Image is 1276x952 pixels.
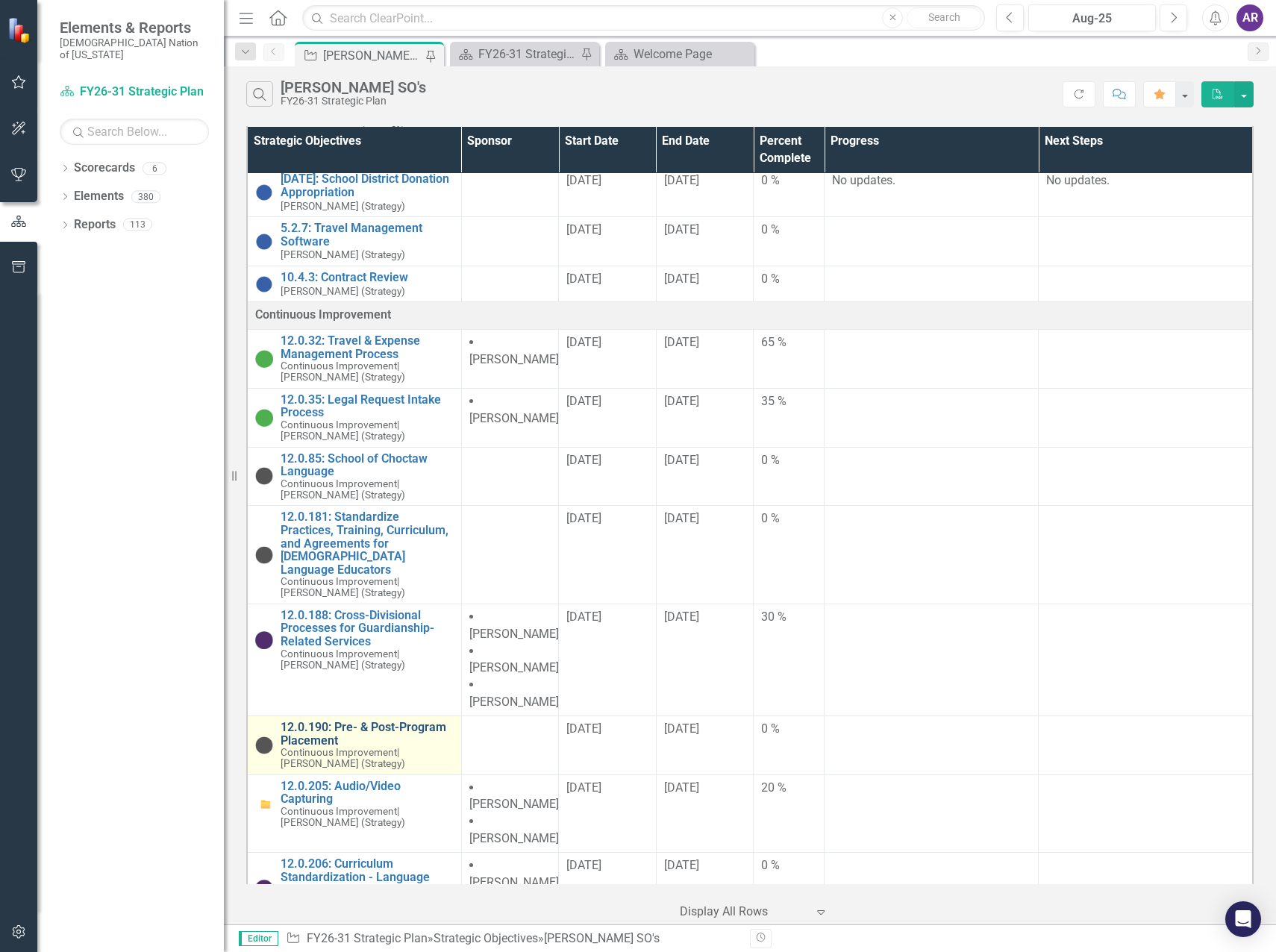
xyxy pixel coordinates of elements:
td: Double-Click to Edit Right Click for Context Menu [247,604,461,715]
button: AR [1236,4,1263,31]
span: Editor [239,931,278,946]
a: 12.0.188: Cross-Divisional Processes for Guardianship-Related Services [281,609,454,648]
a: FY26-31 Strategic Plan [454,45,577,63]
span: [DATE] [664,173,699,187]
a: 12.0.206: Curriculum Standardization - Language Apprenticeship [281,857,454,897]
div: 35 % [761,393,816,410]
a: FY26-31 Strategic Plan [60,84,209,101]
input: Search Below... [60,119,209,145]
td: Double-Click to Edit [754,853,825,931]
td: Double-Click to Edit [559,774,657,852]
span: [DATE] [566,453,601,467]
span: | [397,575,399,587]
span: [DATE] [664,610,699,624]
td: Double-Click to Edit [1039,604,1253,715]
div: 0 % [761,222,816,239]
td: Double-Click to Edit [559,853,657,931]
td: Double-Click to Edit [461,853,559,931]
small: [PERSON_NAME] (Strategy) [281,201,405,212]
td: Double-Click to Edit [1039,506,1253,604]
td: Double-Click to Edit [559,506,657,604]
a: Scorecards [74,160,135,177]
span: [DATE] [664,453,699,467]
p: No updates. [832,172,1031,190]
td: Double-Click to Edit [825,168,1039,217]
td: Double-Click to Edit [656,217,754,266]
td: Double-Click to Edit [656,506,754,604]
small: [PERSON_NAME] (Strategy) [281,747,454,769]
div: 0 % [761,510,816,527]
div: 380 [131,190,160,203]
span: [DATE] [664,858,699,872]
td: Double-Click to Edit [656,604,754,715]
div: 113 [123,219,152,231]
span: [PERSON_NAME] [469,411,559,425]
td: Double-Click to Edit [559,168,657,217]
a: Strategic Objectives [434,931,538,945]
td: Double-Click to Edit [754,604,825,715]
td: Double-Click to Edit Right Click for Context Menu [247,715,461,774]
a: FY26-31 Strategic Plan [307,931,428,945]
p: No updates. [1046,172,1245,190]
td: Double-Click to Edit [1039,388,1253,447]
span: | [397,805,399,817]
small: [PERSON_NAME] (Strategy) [281,576,454,598]
div: 20 % [761,780,816,797]
td: Double-Click to Edit [825,447,1039,506]
span: [DATE] [664,222,699,237]
a: Welcome Page [609,45,751,63]
td: Double-Click to Edit [461,447,559,506]
span: Continuous Improvement [281,477,397,489]
td: Double-Click to Edit [1039,853,1253,931]
td: Double-Click to Edit [656,774,754,852]
a: Elements [74,188,124,205]
td: Double-Click to Edit [656,330,754,389]
td: Double-Click to Edit [559,715,657,774]
small: [DEMOGRAPHIC_DATA] Nation of [US_STATE] [60,37,209,61]
td: Double-Click to Edit [461,604,559,715]
a: 10.4.3: Contract Review [281,271,454,284]
div: 0 % [761,721,816,738]
small: [PERSON_NAME] (Strategy) [281,360,454,383]
td: Double-Click to Edit [754,330,825,389]
span: Continuous Improvement [255,307,391,322]
span: [DATE] [566,511,601,525]
a: 12.0.35: Legal Request Intake Process [281,393,454,419]
span: Continuous Improvement [281,419,397,430]
td: Double-Click to Edit [656,388,754,447]
td: Double-Click to Edit [754,774,825,852]
td: Double-Click to Edit [461,168,559,217]
span: [DATE] [664,780,699,795]
td: Double-Click to Edit [461,506,559,604]
img: Not Started [255,233,273,251]
td: Double-Click to Edit [656,168,754,217]
td: Double-Click to Edit [825,330,1039,389]
td: Double-Click to Edit Right Click for Context Menu [247,506,461,604]
div: [PERSON_NAME] SO's [544,931,660,945]
td: Double-Click to Edit [825,388,1039,447]
small: [PERSON_NAME] (Strategy) [281,286,405,297]
span: [PERSON_NAME] [469,875,559,889]
td: Double-Click to Edit [461,388,559,447]
div: FY26-31 Strategic Plan [281,95,426,107]
span: [DATE] [664,511,699,525]
td: Double-Click to Edit Right Click for Context Menu [247,447,461,506]
small: [PERSON_NAME] (Strategy) [281,478,454,501]
td: Double-Click to Edit [1039,774,1253,852]
td: Double-Click to Edit Right Click for Context Menu [247,266,461,301]
div: Welcome Page [634,45,751,63]
span: [DATE] [664,394,699,408]
span: [DATE] [664,272,699,286]
span: Continuous Improvement [281,648,397,660]
img: ClearPoint Strategy [7,17,34,43]
span: [DATE] [566,272,601,286]
td: Double-Click to Edit [559,217,657,266]
span: [PERSON_NAME] [469,831,559,845]
td: Double-Click to Edit Right Click for Context Menu [247,853,461,931]
td: Double-Click to Edit [1039,447,1253,506]
td: Double-Click to Edit [461,715,559,774]
td: Double-Click to Edit [461,774,559,852]
div: Open Intercom Messenger [1225,901,1261,937]
td: Double-Click to Edit [754,506,825,604]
